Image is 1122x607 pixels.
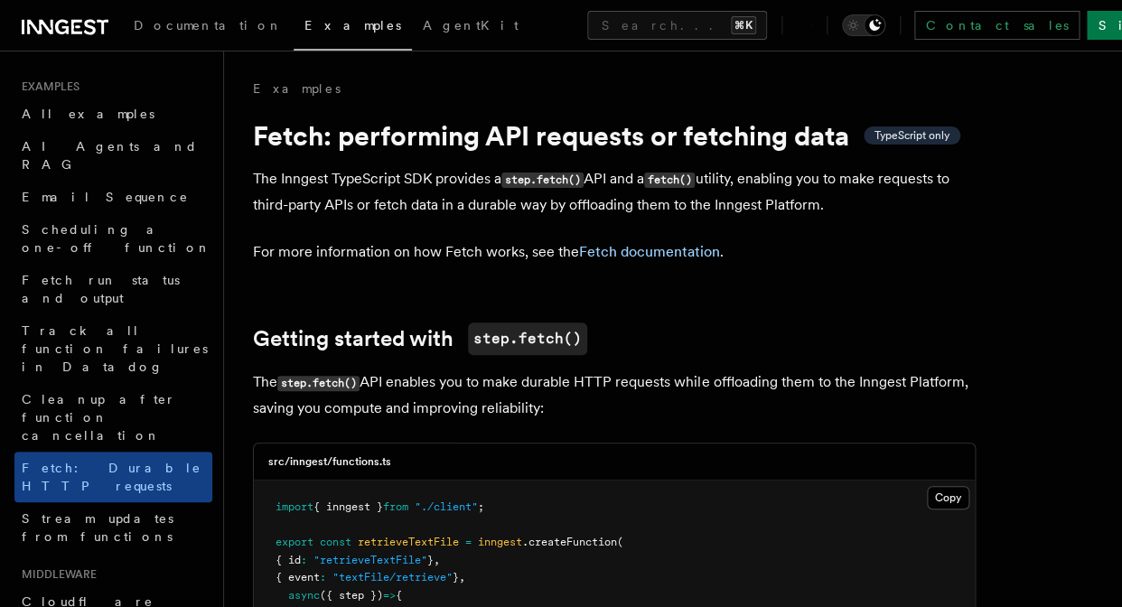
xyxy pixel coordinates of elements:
[276,536,313,548] span: export
[14,213,212,264] a: Scheduling a one-off function
[320,589,383,602] span: ({ step })
[14,264,212,314] a: Fetch run status and output
[22,107,154,121] span: All examples
[415,500,478,513] span: "./client"
[465,536,472,548] span: =
[478,500,484,513] span: ;
[468,322,587,355] code: step.fetch()
[423,18,519,33] span: AgentKit
[842,14,885,36] button: Toggle dark mode
[383,500,408,513] span: from
[304,18,401,33] span: Examples
[14,130,212,181] a: AI Agents and RAG
[874,128,949,143] span: TypeScript only
[22,222,211,255] span: Scheduling a one-off function
[478,536,522,548] span: inngest
[396,589,402,602] span: {
[644,173,695,188] code: fetch()
[276,554,301,566] span: { id
[268,454,391,469] h3: src/inngest/functions.ts
[459,571,465,584] span: ,
[253,369,976,421] p: The API enables you to make durable HTTP requests while offloading them to the Inngest Platform, ...
[14,98,212,130] a: All examples
[332,571,453,584] span: "textFile/retrieve"
[14,181,212,213] a: Email Sequence
[412,5,529,49] a: AgentKit
[134,18,283,33] span: Documentation
[253,166,976,218] p: The Inngest TypeScript SDK provides a API and a utility, enabling you to make requests to third-p...
[123,5,294,49] a: Documentation
[14,79,79,94] span: Examples
[22,273,180,305] span: Fetch run status and output
[434,554,440,566] span: ,
[276,571,320,584] span: { event
[294,5,412,51] a: Examples
[427,554,434,566] span: }
[14,383,212,452] a: Cleanup after function cancellation
[383,589,396,602] span: =>
[731,16,756,34] kbd: ⌘K
[587,11,767,40] button: Search...⌘K
[313,500,383,513] span: { inngest }
[14,502,212,553] a: Stream updates from functions
[14,314,212,383] a: Track all function failures in Datadog
[253,79,341,98] a: Examples
[914,11,1080,40] a: Contact sales
[358,536,459,548] span: retrieveTextFile
[22,190,189,204] span: Email Sequence
[22,461,201,493] span: Fetch: Durable HTTP requests
[253,119,976,152] h1: Fetch: performing API requests or fetching data
[522,536,617,548] span: .createFunction
[22,139,198,172] span: AI Agents and RAG
[453,571,459,584] span: }
[253,322,587,355] a: Getting started withstep.fetch()
[313,554,427,566] span: "retrieveTextFile"
[276,500,313,513] span: import
[277,376,360,391] code: step.fetch()
[253,239,976,265] p: For more information on how Fetch works, see the .
[320,536,351,548] span: const
[14,567,97,582] span: Middleware
[579,243,720,260] a: Fetch documentation
[320,571,326,584] span: :
[617,536,623,548] span: (
[22,323,208,374] span: Track all function failures in Datadog
[927,486,969,509] button: Copy
[22,392,176,443] span: Cleanup after function cancellation
[501,173,584,188] code: step.fetch()
[301,554,307,566] span: :
[22,511,173,544] span: Stream updates from functions
[14,452,212,502] a: Fetch: Durable HTTP requests
[288,589,320,602] span: async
